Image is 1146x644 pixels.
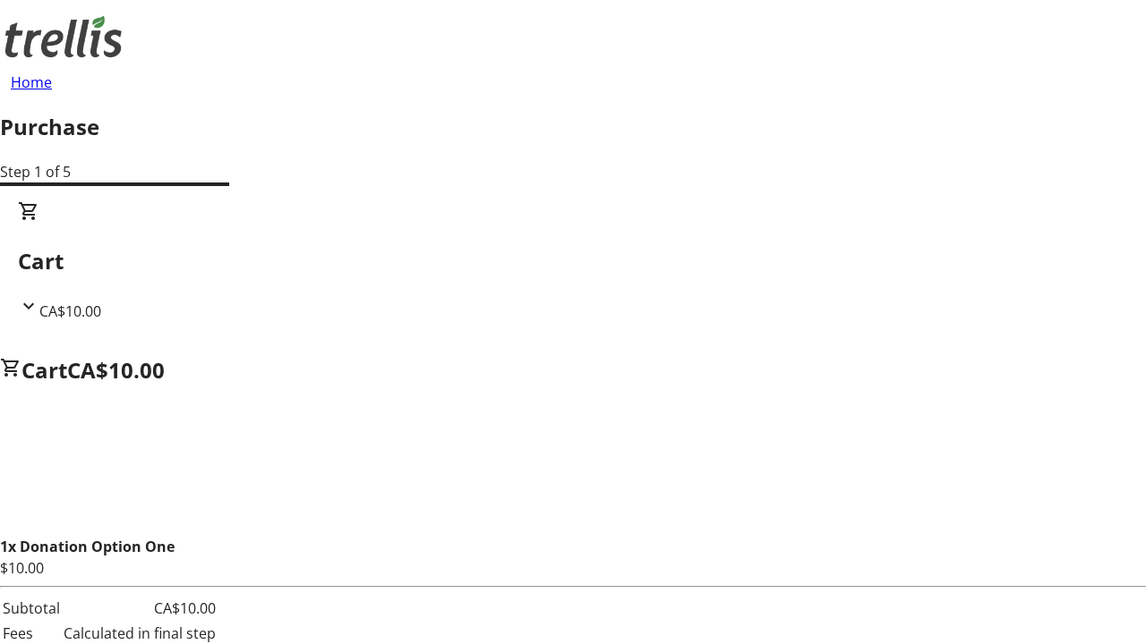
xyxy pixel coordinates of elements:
[2,597,61,620] td: Subtotal
[63,597,217,620] td: CA$10.00
[67,355,165,385] span: CA$10.00
[39,301,101,321] span: CA$10.00
[18,245,1128,277] h2: Cart
[21,355,67,385] span: Cart
[18,200,1128,322] div: CartCA$10.00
